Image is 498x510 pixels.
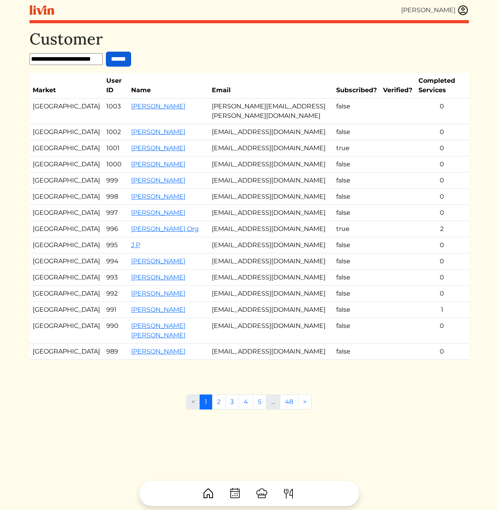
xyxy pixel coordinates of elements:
a: [PERSON_NAME] [131,102,185,110]
td: 999 [103,173,128,189]
td: false [333,318,380,344]
img: ForkKnife-55491504ffdb50bab0c1e09e7649658475375261d09fd45db06cec23bce548bf.svg [282,487,295,500]
img: ChefHat-a374fb509e4f37eb0702ca99f5f64f3b6956810f32a249b33092029f8484b388.svg [255,487,268,500]
td: 991 [103,302,128,318]
td: 1001 [103,140,128,156]
td: [PERSON_NAME][EMAIL_ADDRESS][PERSON_NAME][DOMAIN_NAME] [209,99,333,124]
th: Name [128,73,209,99]
th: Completed Services [415,73,469,99]
td: [GEOGRAPHIC_DATA] [30,286,103,302]
td: [GEOGRAPHIC_DATA] [30,205,103,221]
td: [EMAIL_ADDRESS][DOMAIN_NAME] [209,344,333,360]
td: [GEOGRAPHIC_DATA] [30,253,103,270]
td: [GEOGRAPHIC_DATA] [30,189,103,205]
td: [GEOGRAPHIC_DATA] [30,270,103,286]
td: [EMAIL_ADDRESS][DOMAIN_NAME] [209,253,333,270]
a: 2 [212,395,226,409]
td: 0 [415,270,469,286]
td: [EMAIL_ADDRESS][DOMAIN_NAME] [209,221,333,237]
img: CalendarDots-5bcf9d9080389f2a281d69619e1c85352834be518fbc73d9501aef674afc0d57.svg [229,487,241,500]
td: 0 [415,99,469,124]
a: [PERSON_NAME] [131,128,185,136]
td: [EMAIL_ADDRESS][DOMAIN_NAME] [209,286,333,302]
th: User ID [103,73,128,99]
td: [EMAIL_ADDRESS][DOMAIN_NAME] [209,140,333,156]
nav: Pages [186,395,312,416]
td: 0 [415,253,469,270]
td: 998 [103,189,128,205]
td: false [333,99,380,124]
a: [PERSON_NAME] [131,193,185,200]
a: [PERSON_NAME] [131,348,185,355]
td: 0 [415,205,469,221]
td: false [333,205,380,221]
td: false [333,189,380,205]
td: 1002 [103,124,128,140]
a: 5 [253,395,267,409]
td: [GEOGRAPHIC_DATA] [30,140,103,156]
h1: Customer [30,30,469,48]
td: [GEOGRAPHIC_DATA] [30,173,103,189]
td: [GEOGRAPHIC_DATA] [30,302,103,318]
a: [PERSON_NAME] [131,306,185,313]
td: [EMAIL_ADDRESS][DOMAIN_NAME] [209,189,333,205]
td: [EMAIL_ADDRESS][DOMAIN_NAME] [209,270,333,286]
td: false [333,237,380,253]
th: Subscribed? [333,73,380,99]
td: 0 [415,237,469,253]
td: [EMAIL_ADDRESS][DOMAIN_NAME] [209,156,333,173]
td: false [333,302,380,318]
a: J P [131,241,140,249]
td: true [333,221,380,237]
a: [PERSON_NAME] [131,257,185,265]
a: 4 [239,395,253,409]
td: false [333,253,380,270]
img: user_account-e6e16d2ec92f44fc35f99ef0dc9cddf60790bfa021a6ecb1c896eb5d2907b31c.svg [457,4,469,16]
td: 992 [103,286,128,302]
a: [PERSON_NAME] [131,160,185,168]
td: 0 [415,173,469,189]
td: 990 [103,318,128,344]
a: [PERSON_NAME] Org [131,225,199,233]
td: [EMAIL_ADDRESS][DOMAIN_NAME] [209,124,333,140]
td: 1003 [103,99,128,124]
img: House-9bf13187bcbb5817f509fe5e7408150f90897510c4275e13d0d5fca38e0b5951.svg [202,487,215,500]
a: [PERSON_NAME] [131,144,185,152]
td: 0 [415,286,469,302]
td: false [333,124,380,140]
a: [PERSON_NAME] [131,209,185,216]
th: Verified? [380,73,415,99]
td: [GEOGRAPHIC_DATA] [30,237,103,253]
div: [PERSON_NAME] [401,6,455,15]
td: false [333,156,380,173]
a: 3 [225,395,239,409]
td: true [333,140,380,156]
td: [EMAIL_ADDRESS][DOMAIN_NAME] [209,173,333,189]
a: 1 [200,395,212,409]
td: false [333,270,380,286]
a: [PERSON_NAME] [131,274,185,281]
td: false [333,286,380,302]
td: 0 [415,318,469,344]
td: 0 [415,156,469,173]
td: 989 [103,344,128,360]
a: [PERSON_NAME] [131,177,185,184]
td: [EMAIL_ADDRESS][DOMAIN_NAME] [209,302,333,318]
td: [GEOGRAPHIC_DATA] [30,221,103,237]
td: 995 [103,237,128,253]
td: 1000 [103,156,128,173]
td: 0 [415,189,469,205]
td: 997 [103,205,128,221]
td: [GEOGRAPHIC_DATA] [30,124,103,140]
td: [GEOGRAPHIC_DATA] [30,318,103,344]
td: false [333,344,380,360]
td: 1 [415,302,469,318]
td: 0 [415,344,469,360]
img: livin-logo-a0d97d1a881af30f6274990eb6222085a2533c92bbd1e4f22c21b4f0d0e3210c.svg [30,5,54,15]
td: 994 [103,253,128,270]
td: false [333,173,380,189]
th: Market [30,73,103,99]
td: 0 [415,140,469,156]
a: [PERSON_NAME] [PERSON_NAME] [131,322,185,339]
th: Email [209,73,333,99]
